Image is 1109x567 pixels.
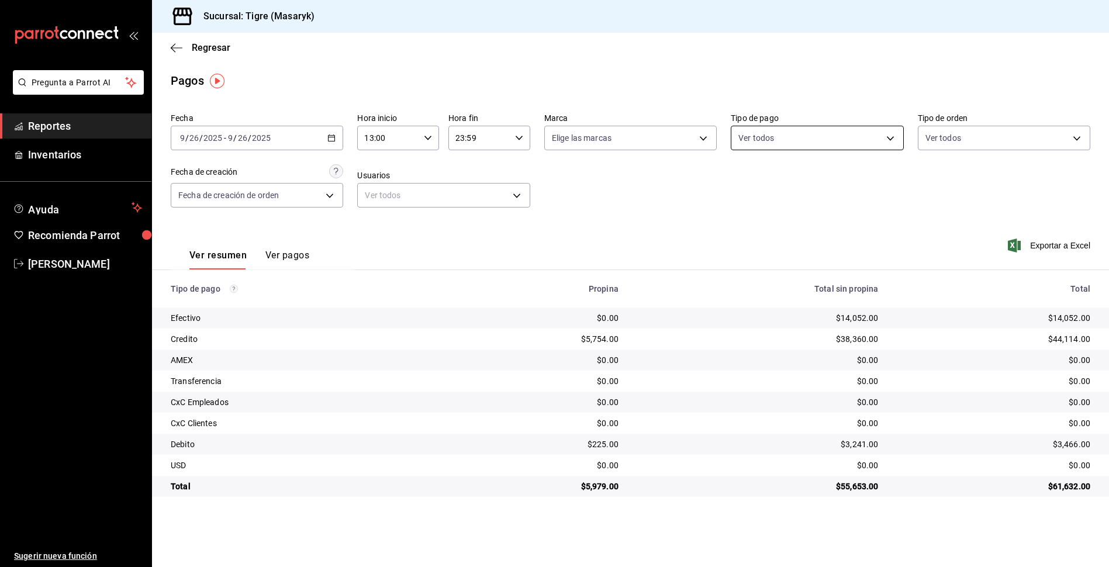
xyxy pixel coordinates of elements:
span: / [185,133,189,143]
div: Debito [171,438,441,450]
div: AMEX [171,354,441,366]
div: Total [897,284,1090,293]
div: Efectivo [171,312,441,324]
div: Ver todos [357,183,530,208]
div: $0.00 [637,354,879,366]
div: USD [171,459,441,471]
span: Reportes [28,118,142,134]
span: Regresar [192,42,230,53]
label: Tipo de orden [918,114,1090,122]
button: Pregunta a Parrot AI [13,70,144,95]
div: $0.00 [897,354,1090,366]
button: open_drawer_menu [129,30,138,40]
div: Total [171,480,441,492]
div: $14,052.00 [637,312,879,324]
div: $61,632.00 [897,480,1090,492]
span: Pregunta a Parrot AI [32,77,126,89]
img: Tooltip marker [210,74,224,88]
span: / [199,133,203,143]
input: -- [179,133,185,143]
span: Inventarios [28,147,142,163]
input: ---- [251,133,271,143]
div: Fecha de creación [171,166,237,178]
span: Ver todos [925,132,961,144]
div: Pagos [171,72,204,89]
span: Elige las marcas [552,132,611,144]
div: $0.00 [897,375,1090,387]
div: navigation tabs [189,250,309,269]
span: Ver todos [738,132,774,144]
svg: Los pagos realizados con Pay y otras terminales son montos brutos. [230,285,238,293]
div: CxC Clientes [171,417,441,429]
div: $0.00 [460,396,619,408]
div: CxC Empleados [171,396,441,408]
label: Marca [544,114,717,122]
button: Ver resumen [189,250,247,269]
div: Credito [171,333,441,345]
div: $0.00 [460,459,619,471]
div: $0.00 [637,459,879,471]
label: Fecha [171,114,343,122]
input: -- [227,133,233,143]
button: Exportar a Excel [1010,238,1090,253]
div: $225.00 [460,438,619,450]
label: Usuarios [357,171,530,179]
a: Pregunta a Parrot AI [8,85,144,97]
input: -- [237,133,248,143]
div: $55,653.00 [637,480,879,492]
div: Propina [460,284,619,293]
span: Fecha de creación de orden [178,189,279,201]
div: $0.00 [897,417,1090,429]
input: -- [189,133,199,143]
span: Ayuda [28,200,127,215]
span: - [224,133,226,143]
div: $0.00 [460,312,619,324]
button: Regresar [171,42,230,53]
label: Hora fin [448,114,530,122]
div: $0.00 [637,396,879,408]
h3: Sucursal: Tigre (Masaryk) [194,9,315,23]
span: / [248,133,251,143]
span: Recomienda Parrot [28,227,142,243]
div: $3,466.00 [897,438,1090,450]
div: $0.00 [637,375,879,387]
button: Ver pagos [265,250,309,269]
input: ---- [203,133,223,143]
div: Tipo de pago [171,284,441,293]
div: Transferencia [171,375,441,387]
div: $0.00 [897,396,1090,408]
div: $5,754.00 [460,333,619,345]
div: $5,979.00 [460,480,619,492]
div: $38,360.00 [637,333,879,345]
div: $0.00 [460,375,619,387]
span: [PERSON_NAME] [28,256,142,272]
span: Sugerir nueva función [14,550,142,562]
label: Tipo de pago [731,114,903,122]
div: $0.00 [460,354,619,366]
div: $0.00 [460,417,619,429]
div: Total sin propina [637,284,879,293]
div: $0.00 [897,459,1090,471]
div: $14,052.00 [897,312,1090,324]
div: $44,114.00 [897,333,1090,345]
div: $3,241.00 [637,438,879,450]
label: Hora inicio [357,114,439,122]
span: / [233,133,237,143]
div: $0.00 [637,417,879,429]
